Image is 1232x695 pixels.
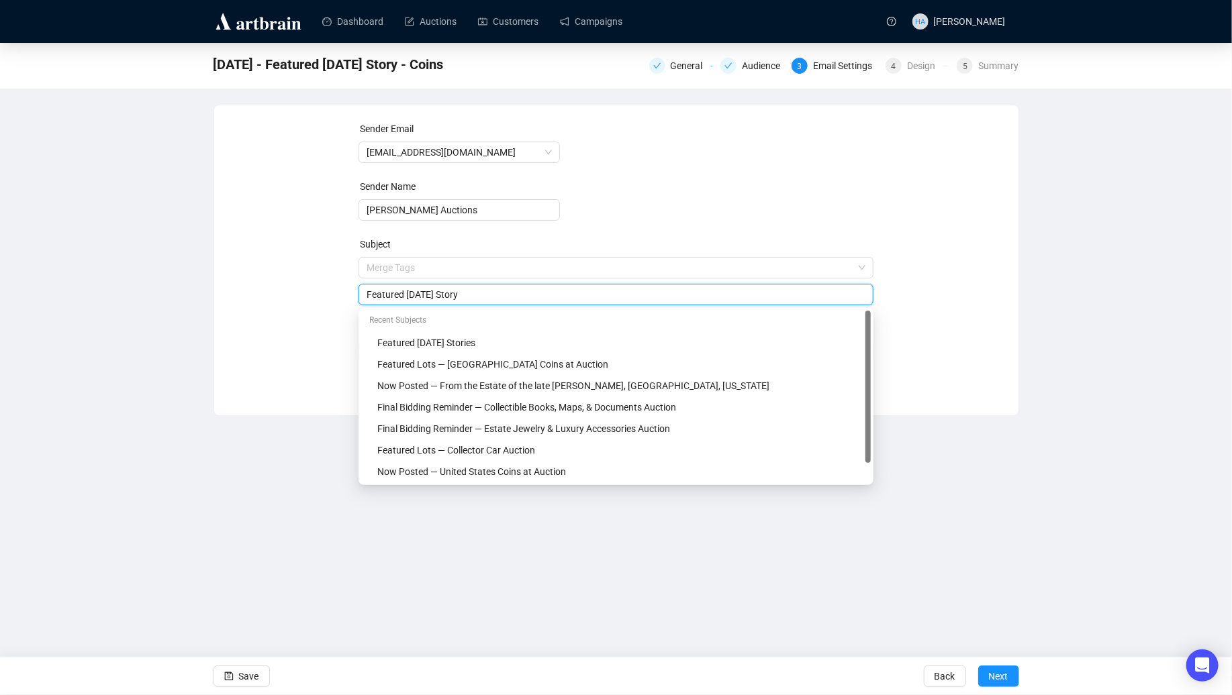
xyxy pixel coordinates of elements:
[214,54,444,75] span: 9-17-2025 - Featured Saturday Story - Coins
[377,400,863,415] div: Final Bidding Reminder — Collectible Books, Maps, & Documents Auction
[1186,649,1219,682] div: Open Intercom Messenger
[377,378,863,393] div: Now Posted — From the Estate of the late [PERSON_NAME], [GEOGRAPHIC_DATA], [US_STATE]
[361,418,871,439] div: Final Bidding Reminder — Estate Jewelry & Luxury Accessories Auction
[360,123,414,134] label: Sender Email
[915,15,925,28] span: HA
[405,4,457,39] a: Auctions
[924,665,966,687] button: Back
[935,657,955,695] span: Back
[361,375,871,396] div: Now Posted — From the Estate of the late Peggy Augustus, Old Keswick, Virginia
[360,237,875,252] div: Subject
[792,58,878,74] div: 3Email Settings
[361,311,871,332] div: Recent Subjects
[239,657,259,695] span: Save
[813,58,880,74] div: Email Settings
[377,357,863,372] div: Featured Lots — [GEOGRAPHIC_DATA] Coins at Auction
[377,443,863,458] div: Featured Lots — Collector Car Auction
[742,58,788,74] div: Audience
[978,665,1019,687] button: Next
[361,461,871,482] div: Now Posted — United States Coins at Auction
[671,58,711,74] div: General
[361,396,871,418] div: Final Bidding Reminder — Collectible Books, Maps, & Documents Auction
[720,58,784,74] div: Audience
[560,4,622,39] a: Campaigns
[377,421,863,436] div: Final Bidding Reminder — Estate Jewelry & Luxury Accessories Auction
[322,4,383,39] a: Dashboard
[907,58,943,74] div: Design
[886,58,949,74] div: 4Design
[978,58,1018,74] div: Summary
[653,62,661,70] span: check
[892,62,896,71] span: 4
[934,16,1006,27] span: [PERSON_NAME]
[957,58,1018,74] div: 5Summary
[649,58,712,74] div: General
[377,335,863,350] div: Featured [DATE] Stories
[887,17,896,26] span: question-circle
[360,181,416,192] label: Sender Name
[724,62,732,70] span: check
[361,354,871,375] div: Featured Lots — United States Coins at Auction
[361,439,871,461] div: Featured Lots — Collector Car Auction
[361,332,871,354] div: Featured Saturday Stories
[214,11,303,32] img: logo
[989,657,1008,695] span: Next
[367,142,552,162] span: info@lelandlittle.com
[377,464,863,479] div: Now Posted — United States Coins at Auction
[963,62,967,71] span: 5
[798,62,802,71] span: 3
[214,665,270,687] button: Save
[478,4,538,39] a: Customers
[224,672,234,681] span: save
